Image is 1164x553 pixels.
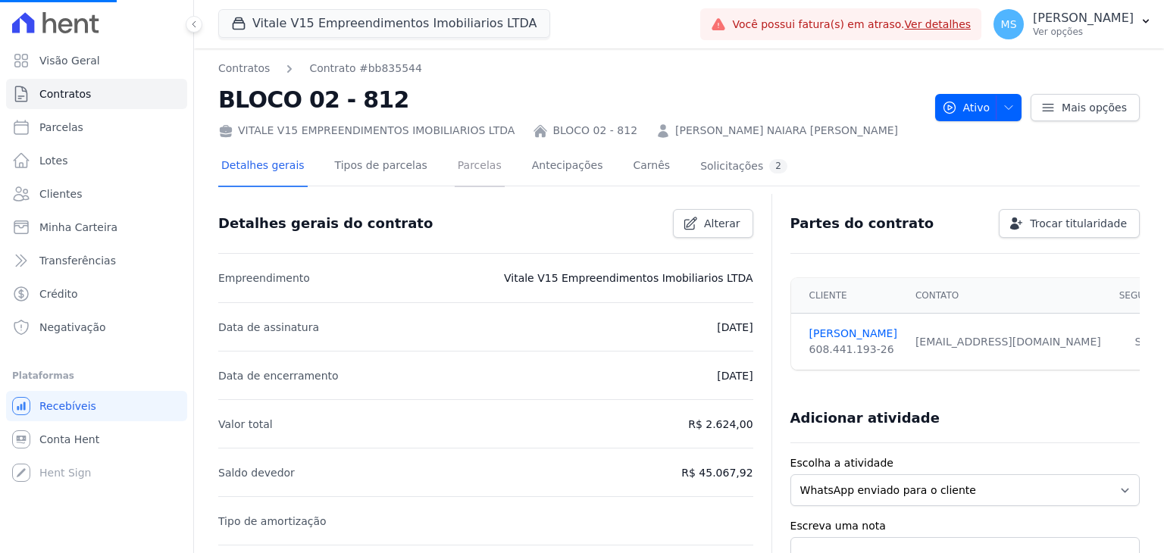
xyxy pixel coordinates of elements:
[6,112,187,142] a: Parcelas
[218,83,923,117] h2: BLOCO 02 - 812
[529,147,606,187] a: Antecipações
[790,518,1140,534] label: Escreva uma nota
[39,432,99,447] span: Conta Hent
[935,94,1022,121] button: Ativo
[6,79,187,109] a: Contratos
[809,342,897,358] div: 608.441.193-26
[6,279,187,309] a: Crédito
[218,512,327,530] p: Tipo de amortização
[790,409,940,427] h3: Adicionar atividade
[309,61,422,77] a: Contrato #bb835544
[218,269,310,287] p: Empreendimento
[732,17,971,33] span: Você possui fatura(s) em atraso.
[39,253,116,268] span: Transferências
[915,334,1101,350] div: [EMAIL_ADDRESS][DOMAIN_NAME]
[39,53,100,68] span: Visão Geral
[981,3,1164,45] button: MS [PERSON_NAME] Ver opções
[704,216,740,231] span: Alterar
[673,209,753,238] a: Alterar
[455,147,505,187] a: Parcelas
[39,86,91,102] span: Contratos
[6,245,187,276] a: Transferências
[218,318,319,336] p: Data de assinatura
[6,179,187,209] a: Clientes
[790,214,934,233] h3: Partes do contrato
[39,320,106,335] span: Negativação
[1033,26,1134,38] p: Ver opções
[6,424,187,455] a: Conta Hent
[999,209,1140,238] a: Trocar titularidade
[6,145,187,176] a: Lotes
[769,159,787,173] div: 2
[12,367,181,385] div: Plataformas
[218,9,550,38] button: Vitale V15 Empreendimentos Imobiliarios LTDA
[39,120,83,135] span: Parcelas
[675,123,898,139] a: [PERSON_NAME] NAIARA [PERSON_NAME]
[688,415,753,433] p: R$ 2.624,00
[218,123,515,139] div: VITALE V15 EMPREENDIMENTOS IMOBILIARIOS LTDA
[1033,11,1134,26] p: [PERSON_NAME]
[218,61,422,77] nav: Breadcrumb
[39,220,117,235] span: Minha Carteira
[39,186,82,202] span: Clientes
[790,455,1140,471] label: Escolha a atividade
[809,326,897,342] a: [PERSON_NAME]
[630,147,673,187] a: Carnês
[39,286,78,301] span: Crédito
[6,45,187,76] a: Visão Geral
[39,398,96,414] span: Recebíveis
[1030,216,1127,231] span: Trocar titularidade
[1031,94,1140,121] a: Mais opções
[717,318,753,336] p: [DATE]
[6,391,187,421] a: Recebíveis
[218,61,923,77] nav: Breadcrumb
[6,212,187,242] a: Minha Carteira
[681,464,753,482] p: R$ 45.067,92
[942,94,990,121] span: Ativo
[905,18,972,30] a: Ver detalhes
[332,147,430,187] a: Tipos de parcelas
[1062,100,1127,115] span: Mais opções
[906,278,1110,314] th: Contato
[218,147,308,187] a: Detalhes gerais
[1001,19,1017,30] span: MS
[39,153,68,168] span: Lotes
[218,214,433,233] h3: Detalhes gerais do contrato
[697,147,790,187] a: Solicitações2
[218,464,295,482] p: Saldo devedor
[700,159,787,173] div: Solicitações
[218,415,273,433] p: Valor total
[218,61,270,77] a: Contratos
[504,269,753,287] p: Vitale V15 Empreendimentos Imobiliarios LTDA
[552,123,637,139] a: BLOCO 02 - 812
[791,278,906,314] th: Cliente
[6,312,187,342] a: Negativação
[218,367,339,385] p: Data de encerramento
[717,367,753,385] p: [DATE]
